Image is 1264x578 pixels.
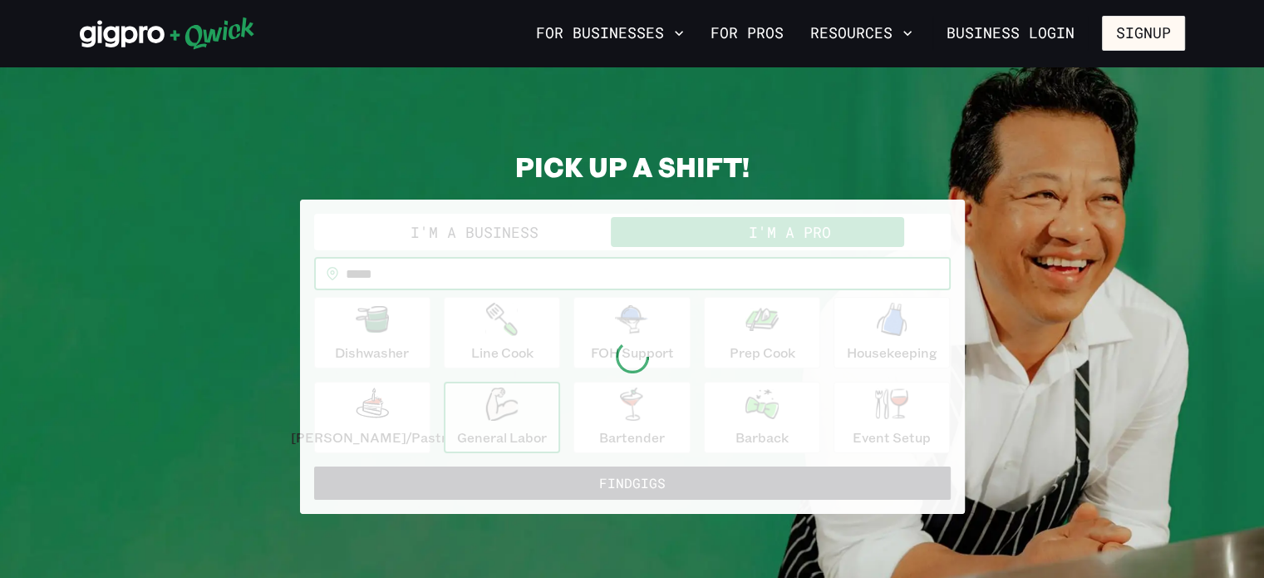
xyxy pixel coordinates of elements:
p: [PERSON_NAME]/Pastry [291,427,454,447]
h2: PICK UP A SHIFT! [300,150,965,183]
a: Business Login [932,16,1089,51]
button: Signup [1102,16,1185,51]
button: Resources [804,19,919,47]
a: For Pros [704,19,790,47]
button: For Businesses [529,19,691,47]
